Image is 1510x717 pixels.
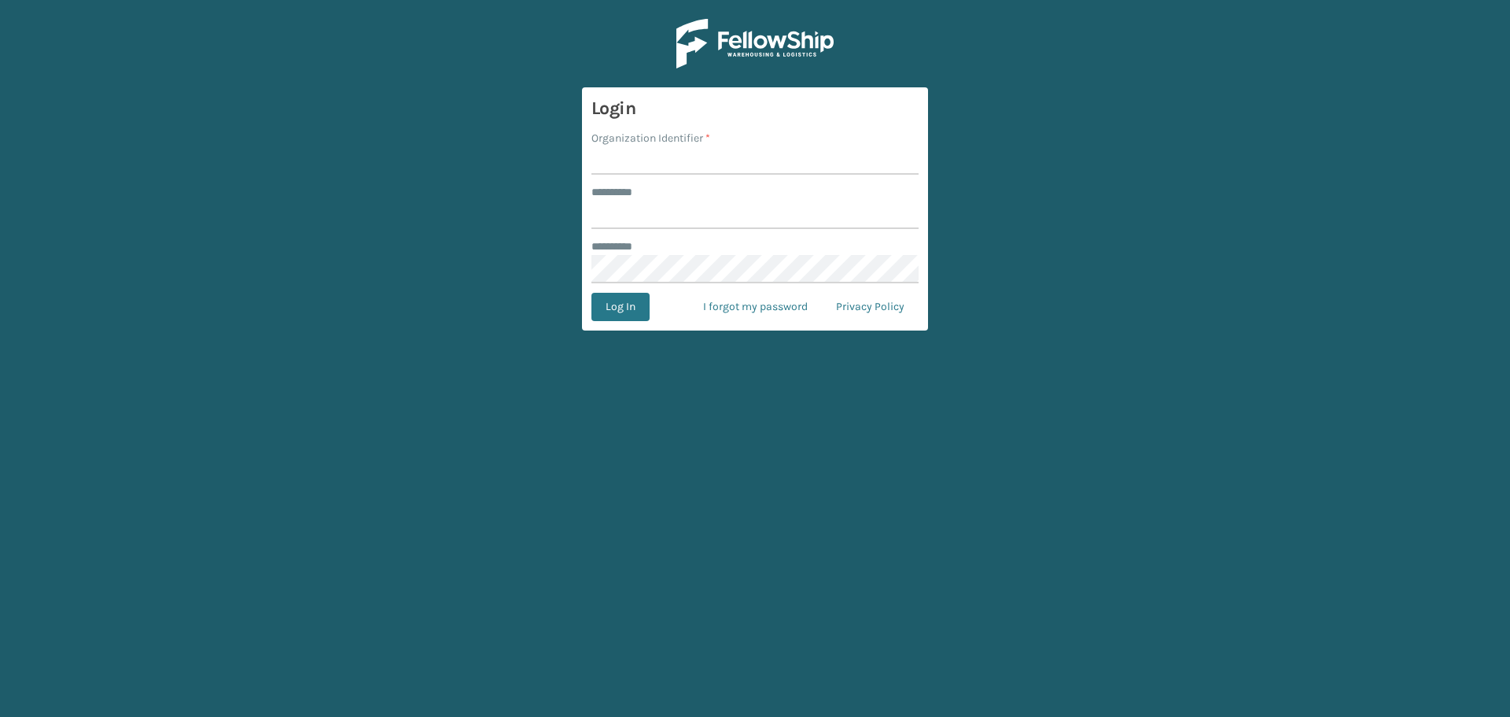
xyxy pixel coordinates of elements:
[676,19,834,68] img: Logo
[822,293,919,321] a: Privacy Policy
[591,97,919,120] h3: Login
[591,130,710,146] label: Organization Identifier
[591,293,650,321] button: Log In
[689,293,822,321] a: I forgot my password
